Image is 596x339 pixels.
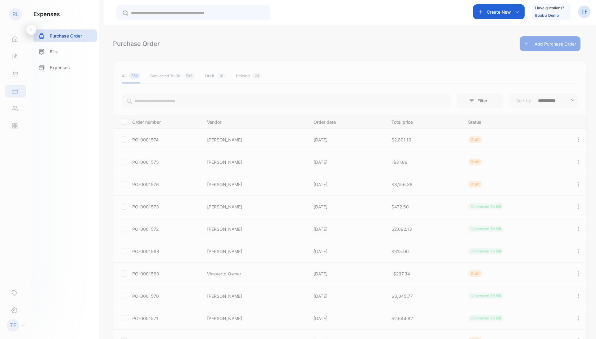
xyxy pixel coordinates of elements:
[471,249,501,253] span: Converted To Bill
[314,118,379,125] p: Order date
[391,118,455,125] p: Total price
[132,118,199,125] p: Order number
[236,73,262,79] div: Deleted
[471,271,480,276] span: Draft
[535,13,559,18] a: Book a Demo
[10,321,16,329] p: TF
[50,64,70,71] p: Expenses
[314,136,379,143] p: [DATE]
[314,203,379,210] p: [DATE]
[314,226,379,232] p: [DATE]
[129,73,140,79] span: 552
[207,136,301,143] p: [PERSON_NAME]
[207,159,301,165] p: [PERSON_NAME]
[471,226,501,231] span: Converted To Bill
[314,248,379,255] p: [DATE]
[132,136,199,143] p: PO-0001574
[150,73,195,79] div: Converted To Bill
[471,137,480,142] span: Draft
[471,204,501,209] span: Converted To Bill
[314,293,379,299] p: [DATE]
[391,249,409,254] span: $315.00
[34,45,97,58] a: Bills
[314,315,379,322] p: [DATE]
[473,4,525,19] button: Create New
[183,73,195,79] span: 536
[314,159,379,165] p: [DATE]
[535,5,564,11] p: Have questions?
[207,315,301,322] p: [PERSON_NAME]
[509,93,578,108] button: Sort by
[50,48,58,55] p: Bills
[217,73,226,79] span: 16
[207,203,301,210] p: [PERSON_NAME]
[132,270,199,277] p: PO-0001569
[471,159,480,164] span: Draft
[391,137,411,142] span: $2,801.10
[391,271,410,276] span: -$297.34
[391,182,413,187] span: $3,156.38
[471,182,480,186] span: Draft
[132,159,199,165] p: PO-0001575
[314,181,379,188] p: [DATE]
[520,36,580,51] button: Add Purchase Order
[34,61,97,74] a: Expenses
[50,33,82,39] p: Purchase Order
[207,270,301,277] p: Vineyartd Owner
[391,293,413,299] span: $3,345.77
[471,293,501,298] span: Converted To Bill
[132,248,199,255] p: PO-0001568
[391,316,413,321] span: $2,644.82
[391,226,412,232] span: $2,092.13
[207,248,301,255] p: [PERSON_NAME]
[314,270,379,277] p: [DATE]
[207,293,301,299] p: [PERSON_NAME]
[581,8,588,16] p: TF
[578,4,590,19] button: TF
[391,159,408,165] span: -$31.89
[132,315,199,322] p: PO-0001571
[132,181,199,188] p: PO-0001576
[34,10,60,18] h1: expenses
[391,204,409,209] span: $472.50
[252,73,262,79] span: 24
[12,10,19,18] p: RL
[207,226,301,232] p: [PERSON_NAME]
[34,29,97,42] a: Purchase Order
[205,73,226,79] div: Draft
[487,9,511,15] p: Create New
[207,181,301,188] p: [PERSON_NAME]
[468,118,562,125] p: Status
[471,316,501,320] span: Converted To Bill
[516,97,531,104] p: Sort by
[132,226,199,232] p: PO-0001572
[132,293,199,299] p: PO-0001570
[207,118,301,125] p: Vendor
[113,39,160,48] div: Purchase Order
[122,73,140,79] div: All
[132,203,199,210] p: PO-0001573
